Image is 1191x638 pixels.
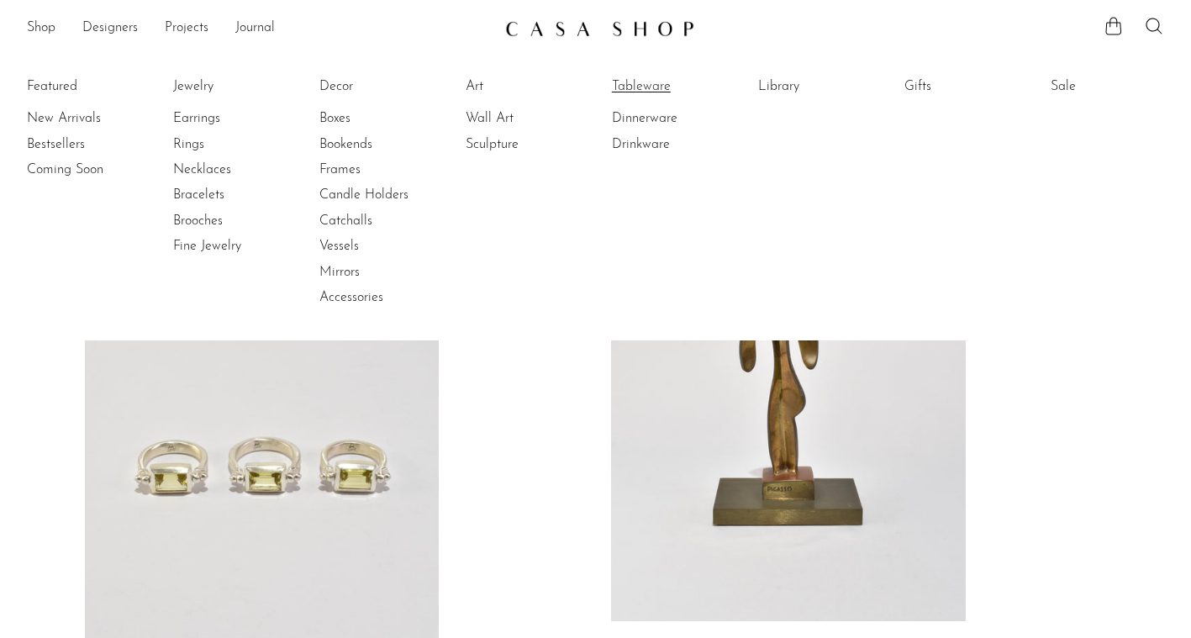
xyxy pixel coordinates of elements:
[466,77,592,96] a: Art
[319,109,445,128] a: Boxes
[27,109,153,128] a: New Arrivals
[319,237,445,256] a: Vessels
[27,135,153,154] a: Bestsellers
[466,74,592,157] ul: Art
[319,212,445,230] a: Catchalls
[27,161,153,179] a: Coming Soon
[612,109,738,128] a: Dinnerware
[173,186,299,204] a: Bracelets
[319,186,445,204] a: Candle Holders
[904,77,1030,96] a: Gifts
[612,74,738,157] ul: Tableware
[319,77,445,96] a: Decor
[1051,74,1177,106] ul: Sale
[27,14,492,43] ul: NEW HEADER MENU
[165,18,208,40] a: Projects
[173,77,299,96] a: Jewelry
[319,288,445,307] a: Accessories
[235,18,275,40] a: Journal
[319,135,445,154] a: Bookends
[27,106,153,182] ul: Featured
[173,212,299,230] a: Brooches
[904,74,1030,106] ul: Gifts
[319,263,445,282] a: Mirrors
[612,77,738,96] a: Tableware
[1051,77,1177,96] a: Sale
[27,14,492,43] nav: Desktop navigation
[173,135,299,154] a: Rings
[466,109,592,128] a: Wall Art
[173,237,299,256] a: Fine Jewelry
[173,109,299,128] a: Earrings
[27,18,55,40] a: Shop
[319,74,445,311] ul: Decor
[758,77,884,96] a: Library
[758,74,884,106] ul: Library
[612,135,738,154] a: Drinkware
[173,161,299,179] a: Necklaces
[82,18,138,40] a: Designers
[319,161,445,179] a: Frames
[466,135,592,154] a: Sculpture
[173,74,299,260] ul: Jewelry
